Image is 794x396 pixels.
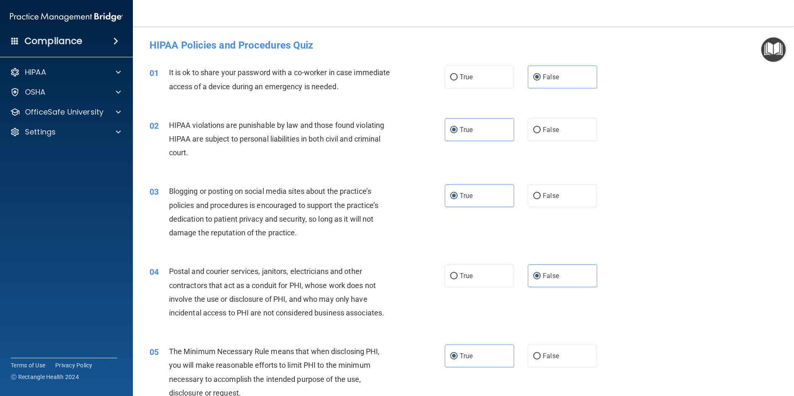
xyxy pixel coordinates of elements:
input: True [450,74,458,81]
p: OSHA [25,87,46,97]
h4: HIPAA Policies and Procedures Quiz [149,40,777,51]
span: False [543,352,559,360]
span: True [460,352,473,360]
span: False [543,73,559,81]
span: Blogging or posting on social media sites about the practice’s policies and procedures is encoura... [169,187,378,237]
span: It is ok to share your password with a co-worker in case immediate access of a device during an e... [169,68,390,90]
span: True [460,192,473,200]
span: False [543,192,559,200]
span: 04 [149,267,159,277]
span: True [460,73,473,81]
input: True [450,127,458,133]
a: Privacy Policy [55,361,93,369]
input: False [533,74,541,81]
input: True [450,353,458,359]
a: Terms of Use [11,361,45,369]
input: False [533,127,541,133]
span: Postal and courier services, janitors, electricians and other contractors that act as a conduit f... [169,267,384,317]
span: False [543,272,559,280]
input: False [533,273,541,279]
img: PMB logo [10,9,123,25]
input: True [450,193,458,199]
p: Settings [25,127,56,137]
button: Open Resource Center [761,37,786,62]
h4: Compliance [25,35,82,47]
input: False [533,353,541,359]
span: 03 [149,187,159,197]
a: Settings [10,127,121,137]
span: 05 [149,347,159,357]
span: 02 [149,121,159,131]
a: OfficeSafe University [10,107,121,117]
span: HIPAA violations are punishable by law and those found violating HIPAA are subject to personal li... [169,121,384,157]
span: Ⓒ Rectangle Health 2024 [11,373,79,381]
span: 01 [149,68,159,78]
p: HIPAA [25,67,46,77]
a: OSHA [10,87,121,97]
p: OfficeSafe University [25,107,103,117]
span: False [543,126,559,134]
input: True [450,273,458,279]
a: HIPAA [10,67,121,77]
span: True [460,272,473,280]
span: True [460,126,473,134]
input: False [533,193,541,199]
